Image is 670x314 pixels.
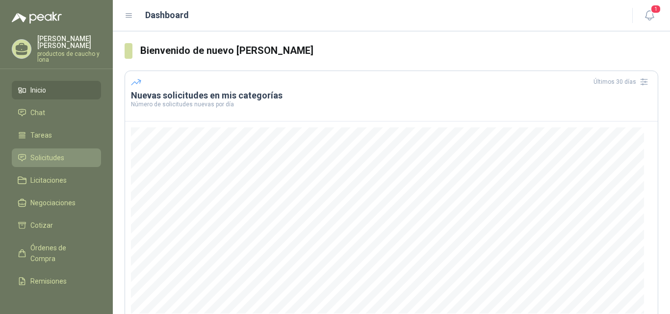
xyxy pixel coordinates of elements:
span: Tareas [30,130,52,141]
span: Negociaciones [30,197,76,208]
span: Chat [30,107,45,118]
button: 1 [641,7,658,24]
p: [PERSON_NAME] [PERSON_NAME] [37,35,101,49]
a: Negociaciones [12,193,101,212]
span: Inicio [30,85,46,96]
span: Licitaciones [30,175,67,186]
h3: Nuevas solicitudes en mis categorías [131,90,652,101]
a: Chat [12,103,101,122]
p: productos de caucho y lona [37,51,101,63]
a: Inicio [12,81,101,99]
a: Tareas [12,126,101,145]
a: Cotizar [12,216,101,235]
a: Órdenes de Compra [12,239,101,268]
img: Logo peakr [12,12,62,24]
span: Cotizar [30,220,53,231]
p: Número de solicitudes nuevas por día [131,101,652,107]
a: Licitaciones [12,171,101,190]
h3: Bienvenido de nuevo [PERSON_NAME] [140,43,658,58]
h1: Dashboard [145,8,189,22]
a: Remisiones [12,272,101,290]
span: Solicitudes [30,152,64,163]
span: Remisiones [30,276,67,287]
a: Solicitudes [12,148,101,167]
span: Órdenes de Compra [30,242,92,264]
div: Últimos 30 días [593,74,652,90]
span: 1 [650,4,661,14]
